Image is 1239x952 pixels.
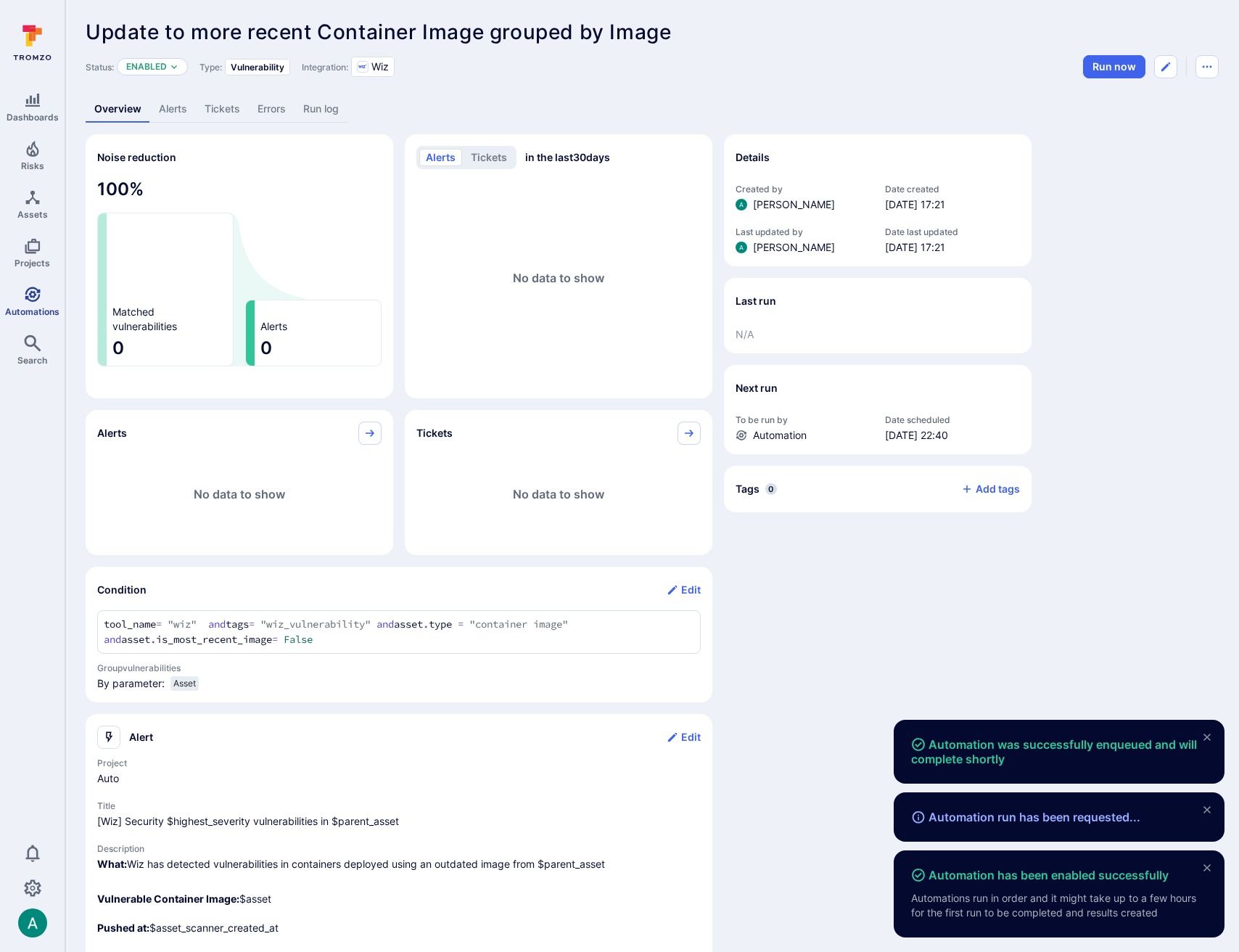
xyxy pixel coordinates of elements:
a: Overview [86,96,150,123]
div: Tickets pie widget [405,410,712,555]
span: in the last 30 days [525,150,610,165]
span: N/A [736,327,1020,342]
button: close [1195,726,1219,749]
textarea: Add condition [104,617,694,647]
button: alerts [419,149,462,166]
button: Automation menu [1195,55,1219,78]
span: Created by [736,184,870,194]
span: Automation run has been requested... [911,810,1140,824]
h2: Last run [736,294,776,308]
span: By parameter: [97,676,165,697]
span: Tickets [416,426,453,440]
span: Date last updated [885,226,1020,237]
span: [PERSON_NAME] [753,240,835,255]
b: What: [97,858,127,870]
span: Wiz [371,59,389,74]
span: 0 [112,337,227,360]
span: Matched vulnerabilities [112,305,177,334]
img: ACg8ocLSa5mPYBaXNx3eFu_EmspyJX0laNWN7cXOFirfQ7srZveEpg=s96-c [736,242,747,253]
span: alert project [97,771,701,786]
span: Search [17,355,47,366]
button: close [1195,856,1219,879]
span: Projects [15,258,50,268]
span: Description [97,843,701,854]
span: No data to show [194,487,285,501]
span: Group vulnerabilities [97,662,701,673]
a: Errors [249,96,295,123]
a: Alerts [150,96,196,123]
a: Run log [295,96,347,123]
span: To be run by [736,414,870,425]
b: Pushed at: [97,922,149,934]
span: Automation has been enabled successfully [911,868,1169,882]
span: No data to show [513,271,604,285]
span: Automations [5,306,59,317]
span: [DATE] 22:40 [885,428,1020,443]
div: Alerts pie widget [86,410,393,555]
span: Asset [173,678,196,689]
div: Vulnerability [225,59,290,75]
h2: Details [736,150,770,165]
button: Edit automation [1154,55,1177,78]
span: [DATE] 17:21 [885,197,1020,212]
img: ACg8ocLSa5mPYBaXNx3eFu_EmspyJX0laNWN7cXOFirfQ7srZveEpg=s96-c [736,199,747,210]
button: Add tags [950,477,1020,501]
span: Project [97,758,701,768]
span: Assets [17,209,48,220]
span: Automation [753,428,807,443]
h2: Condition [97,583,147,597]
h2: Tags [736,482,760,496]
section: Details widget [724,134,1032,266]
button: close [1195,798,1219,821]
span: No data to show [513,487,604,501]
span: [PERSON_NAME] [753,197,835,212]
span: Integration: [302,62,348,73]
section: Next run widget [724,365,1032,454]
button: Edit [667,726,701,749]
span: 0 [260,337,375,360]
p: Wiz has detected vulnerabilities in containers deployed using an outdated image from $parent_asset [97,857,701,871]
span: Last updated by [736,226,870,237]
div: Arjan Dehar [736,242,747,253]
span: Date scheduled [885,414,1020,425]
section: Last run widget [724,278,1032,353]
span: Alerts [97,426,127,440]
span: 0 [765,483,777,495]
span: Automation was successfully enqueued and will complete shortly [911,737,1207,766]
span: Type: [199,62,222,73]
button: Expand dropdown [170,62,178,71]
button: Enabled [126,61,167,73]
span: 100 % [97,178,382,201]
span: Automations run in order and it might take up to a few hours for the first run to be completed an... [911,891,1207,920]
span: Risks [21,160,44,171]
span: Title [97,800,701,811]
div: Automation tabs [86,96,1219,123]
span: [DATE] 17:21 [885,240,1020,255]
div: Alerts/Tickets trend [405,134,712,398]
span: Update to more recent Container Image grouped by Image [86,20,671,44]
h2: Alert [129,730,153,744]
b: Vulnerable Container Image: [97,892,239,905]
div: Collapse tags [724,466,1032,512]
section: Condition widget [86,567,712,702]
button: tickets [464,149,514,166]
span: Dashboards [7,112,59,123]
button: Edit [667,578,701,602]
span: Date created [885,184,1020,194]
span: Alerts [260,319,287,334]
img: ACg8ocLSa5mPYBaXNx3eFu_EmspyJX0laNWN7cXOFirfQ7srZveEpg=s96-c [18,908,47,937]
a: Tickets [196,96,249,123]
h2: Next run [736,381,778,395]
span: Status: [86,62,114,73]
div: Arjan Dehar [18,908,47,937]
button: Run automation [1083,55,1145,78]
div: Arjan Dehar [736,199,747,210]
span: Noise reduction [97,151,176,163]
span: alert title [97,814,701,829]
